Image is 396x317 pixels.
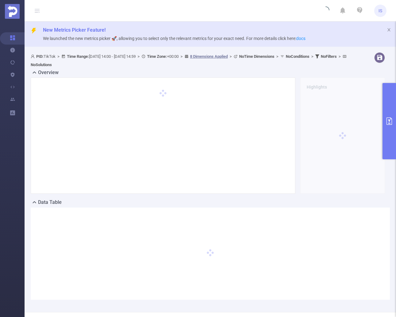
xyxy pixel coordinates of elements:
span: > [228,54,234,59]
a: docs [296,36,305,41]
span: IS [379,5,382,17]
i: icon: loading [322,6,329,15]
button: icon: close [387,26,391,33]
span: We launched the new metrics picker 🚀, allowing you to select only the relevant metrics for your e... [43,36,305,41]
span: > [309,54,315,59]
h2: Overview [38,69,59,76]
b: Time Range: [67,54,89,59]
b: PID: [36,54,44,59]
span: TikTok [DATE] 14:00 - [DATE] 14:59 +00:00 [31,54,348,67]
i: icon: close [387,28,391,32]
b: No Conditions [286,54,309,59]
b: Time Zone: [147,54,167,59]
i: icon: user [31,54,36,58]
u: 8 Dimensions Applied [190,54,228,59]
i: icon: thunderbolt [31,28,37,34]
span: > [274,54,280,59]
img: Protected Media [5,4,20,19]
span: > [56,54,61,59]
h2: Data Table [38,199,62,206]
b: No Filters [321,54,337,59]
span: > [136,54,142,59]
span: > [337,54,343,59]
b: No Solutions [31,62,52,67]
b: No Time Dimensions [239,54,274,59]
span: New Metrics Picker Feature! [43,27,106,33]
span: > [179,54,184,59]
